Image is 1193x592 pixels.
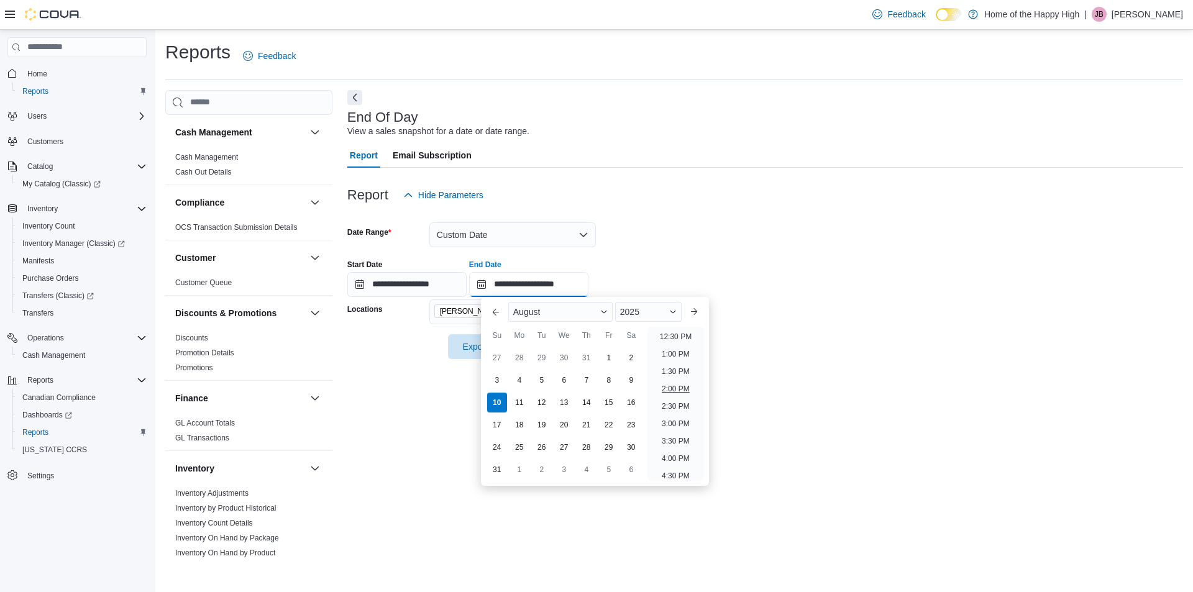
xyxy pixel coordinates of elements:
[347,272,467,297] input: Press the down key to open a popover containing a calendar.
[27,471,54,481] span: Settings
[17,288,99,303] a: Transfers (Classic)
[27,204,58,214] span: Inventory
[22,159,147,174] span: Catalog
[22,427,48,437] span: Reports
[175,533,279,543] span: Inventory On Hand by Package
[347,110,418,125] h3: End Of Day
[175,307,305,319] button: Discounts & Promotions
[12,424,152,441] button: Reports
[867,2,930,27] a: Feedback
[17,236,147,251] span: Inventory Manager (Classic)
[22,350,85,360] span: Cash Management
[17,271,147,286] span: Purchase Orders
[577,348,596,368] div: day-31
[599,370,619,390] div: day-8
[22,330,69,345] button: Operations
[22,109,147,124] span: Users
[175,152,238,162] span: Cash Management
[486,347,642,481] div: August, 2025
[599,326,619,345] div: Fr
[22,66,52,81] a: Home
[175,278,232,288] span: Customer Queue
[657,347,695,362] li: 1:00 PM
[657,434,695,449] li: 3:30 PM
[175,363,213,372] a: Promotions
[1092,7,1107,22] div: Jordanna Bosma
[455,334,510,359] span: Export
[308,306,322,321] button: Discounts & Promotions
[2,371,152,389] button: Reports
[434,304,552,318] span: Stettler - Stettler Mall - Fire & Flower
[12,217,152,235] button: Inventory Count
[22,239,125,248] span: Inventory Manager (Classic)
[2,158,152,175] button: Catalog
[175,434,229,442] a: GL Transactions
[22,410,72,420] span: Dashboards
[22,445,87,455] span: [US_STATE] CCRS
[308,195,322,210] button: Compliance
[17,390,147,405] span: Canadian Compliance
[554,460,574,480] div: day-3
[554,415,574,435] div: day-20
[165,40,231,65] h1: Reports
[175,348,234,357] a: Promotion Details
[17,408,77,422] a: Dashboards
[532,393,552,412] div: day-12
[1084,7,1087,22] p: |
[12,304,152,322] button: Transfers
[17,84,53,99] a: Reports
[22,134,147,149] span: Customers
[936,21,936,22] span: Dark Mode
[684,302,704,322] button: Next month
[175,392,208,404] h3: Finance
[510,326,529,345] div: Mo
[22,467,147,483] span: Settings
[22,201,147,216] span: Inventory
[22,86,48,96] span: Reports
[175,223,298,232] a: OCS Transaction Submission Details
[175,504,277,512] a: Inventory by Product Historical
[657,416,695,431] li: 3:00 PM
[554,326,574,345] div: We
[12,406,152,424] a: Dashboards
[175,168,232,176] a: Cash Out Details
[22,179,101,189] span: My Catalog (Classic)
[2,200,152,217] button: Inventory
[175,126,305,139] button: Cash Management
[621,326,641,345] div: Sa
[175,462,214,475] h3: Inventory
[175,488,249,498] span: Inventory Adjustments
[469,260,501,270] label: End Date
[27,111,47,121] span: Users
[175,196,224,209] h3: Compliance
[12,252,152,270] button: Manifests
[577,393,596,412] div: day-14
[657,364,695,379] li: 1:30 PM
[175,518,253,528] span: Inventory Count Details
[27,375,53,385] span: Reports
[165,416,332,450] div: Finance
[599,460,619,480] div: day-5
[486,302,506,322] button: Previous Month
[615,302,682,322] div: Button. Open the year selector. 2025 is currently selected.
[532,370,552,390] div: day-5
[175,348,234,358] span: Promotion Details
[27,162,53,171] span: Catalog
[487,460,507,480] div: day-31
[22,273,79,283] span: Purchase Orders
[510,348,529,368] div: day-28
[175,196,305,209] button: Compliance
[258,50,296,62] span: Feedback
[448,334,518,359] button: Export
[22,373,58,388] button: Reports
[17,408,147,422] span: Dashboards
[165,150,332,184] div: Cash Management
[657,381,695,396] li: 2:00 PM
[17,236,130,251] a: Inventory Manager (Classic)
[350,143,378,168] span: Report
[532,460,552,480] div: day-2
[887,8,925,20] span: Feedback
[2,65,152,83] button: Home
[621,437,641,457] div: day-30
[554,370,574,390] div: day-6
